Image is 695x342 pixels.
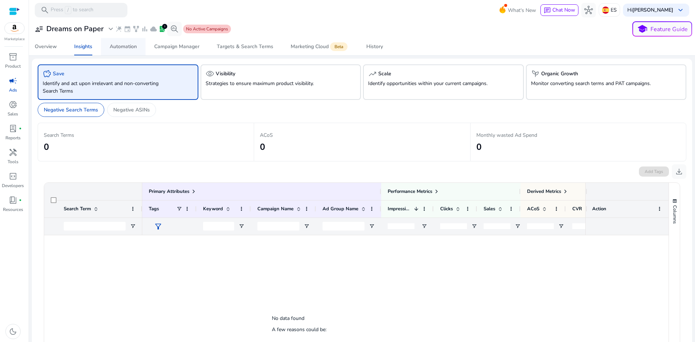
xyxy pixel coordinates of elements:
span: dark_mode [9,327,17,336]
button: Open Filter Menu [369,223,375,229]
h2: 0 [260,142,464,152]
span: Clicks [440,206,453,212]
span: code_blocks [9,172,17,181]
p: No data found [272,315,304,322]
span: Sales [484,206,495,212]
span: wand_stars [115,25,122,33]
button: Open Filter Menu [421,223,427,229]
div: Campaign Manager [154,44,199,49]
span: handyman [9,148,17,157]
span: visibility [206,69,214,78]
span: inventory_2 [9,52,17,61]
span: fiber_manual_record [19,199,22,202]
div: History [366,44,383,49]
span: ACoS [527,206,539,212]
button: Open Filter Menu [304,223,309,229]
p: Negative Search Terms [44,106,98,114]
span: / [65,6,71,14]
span: bar_chart [141,25,148,33]
span: Tags [149,206,159,212]
p: Identify and act upon irrelevant and non-converting Search Terms [43,80,168,95]
span: filter_alt [154,222,163,231]
button: schoolFeature Guide [632,21,692,37]
p: Resources [3,206,23,213]
span: Beta [330,42,347,51]
p: Hi [627,8,673,13]
span: lab_profile [9,124,17,133]
input: Ad Group Name Filter Input [323,222,365,231]
h2: 0 [44,142,248,152]
span: school [637,24,648,34]
button: Open Filter Menu [130,223,136,229]
span: lab_profile [159,25,166,33]
span: download [675,167,683,176]
h5: Visibility [216,71,235,77]
span: event [124,25,131,33]
span: donut_small [9,100,17,109]
p: Identify opportunities within your current campaigns. [368,80,493,87]
p: Search Terms [44,131,248,139]
span: Impressions [388,206,411,212]
button: chatChat Now [540,4,578,16]
span: expand_more [106,25,115,33]
button: Open Filter Menu [471,223,477,229]
button: Open Filter Menu [515,223,521,229]
span: Keyword [203,206,223,212]
span: hub [584,6,593,14]
h5: Save [53,71,64,77]
button: Open Filter Menu [558,223,564,229]
p: Product [5,63,21,69]
h5: Organic Growth [541,71,578,77]
button: Open Filter Menu [239,223,244,229]
span: psychiatry [531,69,540,78]
p: Press to search [51,6,93,14]
p: Ads [9,87,17,93]
p: Feature Guide [650,25,688,34]
span: campaign [9,76,17,85]
b: [PERSON_NAME] [632,7,673,13]
p: Developers [2,182,24,189]
span: keyboard_arrow_down [676,6,685,14]
span: trending_up [368,69,377,78]
div: Marketing Cloud [291,44,349,50]
input: Keyword Filter Input [203,222,234,231]
span: cloud [150,25,157,33]
div: Overview [35,44,57,49]
span: book_4 [9,196,17,204]
img: es.svg [602,7,609,14]
p: ACoS [260,131,464,139]
p: Negative ASINs [113,106,150,114]
span: Performance Metrics [388,188,432,195]
input: Campaign Name Filter Input [257,222,299,231]
span: Primary Attributes [149,188,189,195]
button: hub [581,3,596,17]
span: user_attributes [35,25,43,33]
span: No Active Campaigns [186,26,228,32]
span: search_insights [170,25,179,33]
h5: Scale [378,71,391,77]
span: Search Term [64,206,91,212]
div: Targets & Search Terms [217,44,273,49]
span: Chat Now [552,7,575,13]
span: Columns [671,205,678,224]
p: Tools [8,159,18,165]
span: Derived Metrics [527,188,561,195]
p: Marketplace [4,37,25,42]
img: amazon.svg [5,23,24,34]
span: search [41,6,49,14]
div: Automation [110,44,137,49]
p: Reports [5,135,21,141]
span: Campaign Name [257,206,294,212]
p: ES [611,4,617,16]
p: Monitor converting search terms and PAT campaigns. [531,80,656,87]
p: Monthly wasted Ad Spend [476,131,680,139]
button: search_insights [167,22,182,36]
h2: 0 [476,142,680,152]
button: download [672,164,686,179]
span: Ad Group Name [323,206,358,212]
span: What's New [508,4,536,17]
div: 1 [162,24,167,29]
div: Insights [74,44,92,49]
span: fiber_manual_record [19,127,22,130]
span: family_history [132,25,140,33]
